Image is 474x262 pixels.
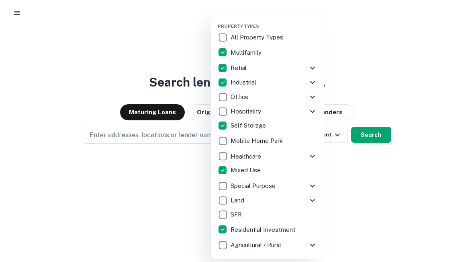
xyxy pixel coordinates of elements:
[434,198,474,236] iframe: Chat Widget
[218,149,317,163] div: Healthcare
[218,75,317,90] div: Industrial
[218,61,317,75] div: Retail
[218,24,259,29] span: Property Types
[231,33,285,42] p: All Property Types
[231,152,263,161] p: Healthcare
[231,210,243,219] p: SFR
[231,181,277,191] p: Special Purpose
[231,63,248,73] p: Retail
[231,78,258,87] p: Industrial
[231,107,263,116] p: Hospitality
[231,92,250,102] p: Office
[231,165,262,175] p: Mixed Use
[231,196,246,205] p: Land
[218,104,317,119] div: Hospitality
[231,225,297,235] p: Residential Investment
[218,238,317,252] div: Agricultural / Rural
[231,121,268,130] p: Self Storage
[231,240,283,250] p: Agricultural / Rural
[218,193,317,208] div: Land
[231,48,263,58] p: Multifamily
[218,179,317,193] div: Special Purpose
[231,136,284,146] p: Mobile Home Park
[218,90,317,104] div: Office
